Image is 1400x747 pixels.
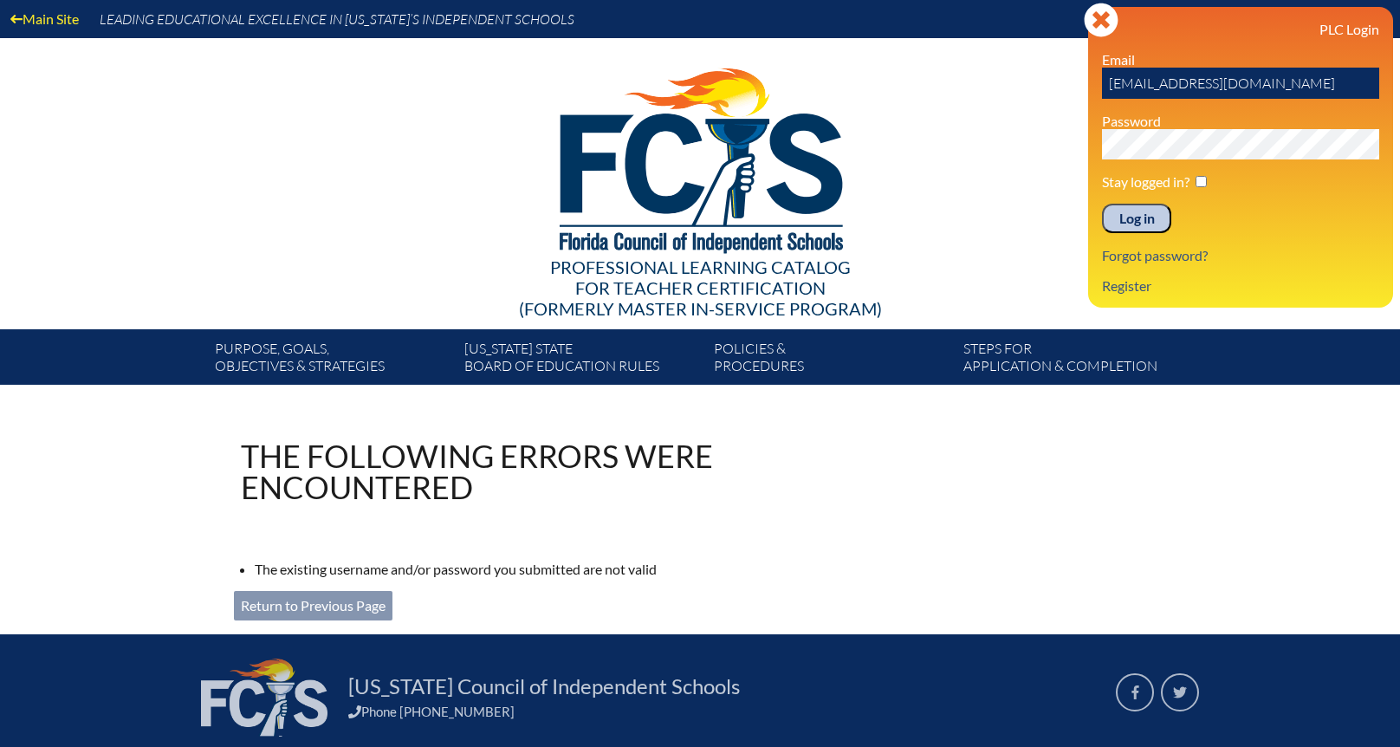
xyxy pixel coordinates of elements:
[1102,113,1161,129] label: Password
[956,336,1206,385] a: Steps forapplication & completion
[1102,51,1135,68] label: Email
[201,257,1199,319] div: Professional Learning Catalog (formerly Master In-service Program)
[1084,3,1118,37] svg: Close
[341,672,747,700] a: [US_STATE] Council of Independent Schools
[575,277,826,298] span: for Teacher Certification
[255,558,865,581] li: The existing username and/or password you submitted are not valid
[201,659,327,737] img: FCIS_logo_white
[457,336,707,385] a: [US_STATE] StateBoard of Education rules
[241,440,851,503] h1: The following errors were encountered
[1095,274,1158,297] a: Register
[1102,204,1171,233] input: Log in
[522,38,879,275] img: FCISlogo221.eps
[1102,21,1379,37] h3: PLC Login
[3,7,86,30] a: Main Site
[1102,173,1189,190] label: Stay logged in?
[234,591,392,620] a: Return to Previous Page
[707,336,956,385] a: Policies &Procedures
[1095,244,1215,267] a: Forgot password?
[348,704,1095,719] div: Phone [PHONE_NUMBER]
[208,336,457,385] a: Purpose, goals,objectives & strategies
